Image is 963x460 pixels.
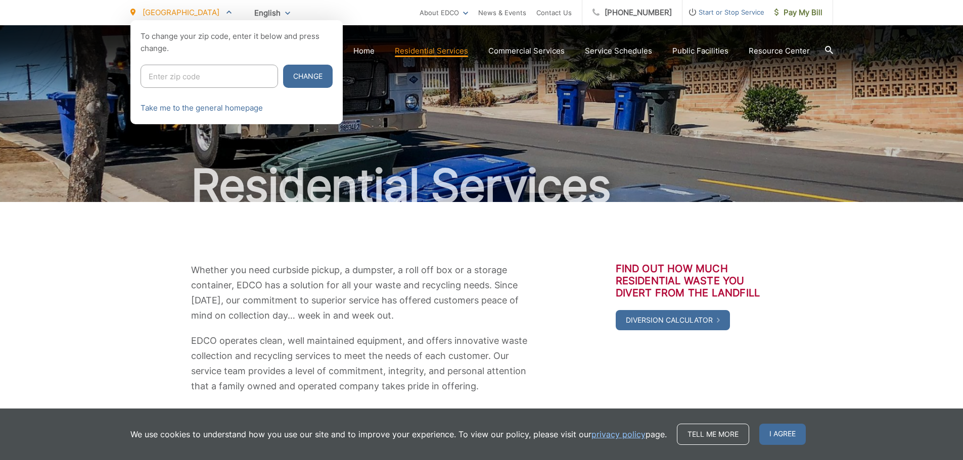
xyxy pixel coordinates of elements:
p: We use cookies to understand how you use our site and to improve your experience. To view our pol... [130,428,667,440]
p: To change your zip code, enter it below and press change. [141,30,333,55]
input: Enter zip code [141,65,278,88]
a: Contact Us [536,7,572,19]
span: [GEOGRAPHIC_DATA] [143,8,219,17]
a: privacy policy [591,428,646,440]
button: Change [283,65,333,88]
a: Tell me more [677,424,749,445]
span: Pay My Bill [774,7,822,19]
a: News & Events [478,7,526,19]
span: I agree [759,424,806,445]
span: English [247,4,298,22]
a: About EDCO [420,7,468,19]
a: Take me to the general homepage [141,102,263,114]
